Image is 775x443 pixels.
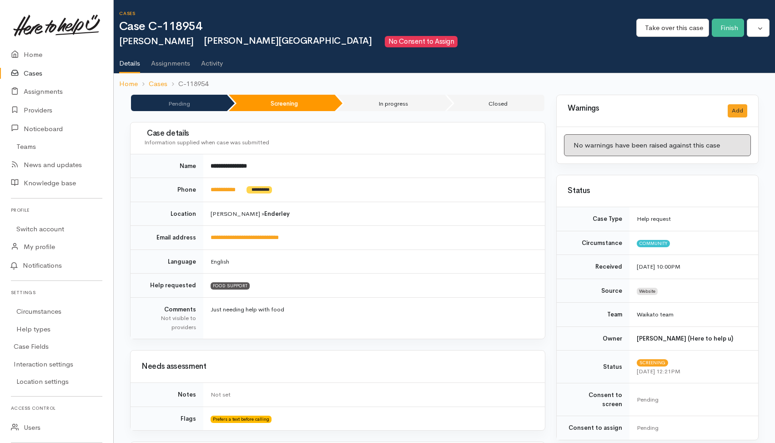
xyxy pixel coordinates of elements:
[131,226,203,250] td: Email address
[11,286,102,299] h6: Settings
[211,390,534,399] div: Not set
[728,104,747,117] button: Add
[637,288,658,295] span: Website
[637,335,733,342] b: [PERSON_NAME] (Here to help u)
[229,95,335,111] li: Screening
[211,282,250,290] span: FOOD SUPPORT
[568,104,717,113] h3: Warnings
[637,263,680,270] time: [DATE] 10:00PM
[141,362,534,371] h3: Needs assessment
[114,73,775,95] nav: breadcrumb
[119,11,636,16] h6: Cases
[119,36,636,47] h2: [PERSON_NAME]
[131,154,203,178] td: Name
[119,47,140,74] a: Details
[151,47,190,73] a: Assignments
[203,250,545,274] td: English
[637,367,747,376] div: [DATE] 12:21PM
[144,129,534,138] h3: Case details
[131,383,203,407] td: Notes
[119,79,138,89] a: Home
[637,240,670,247] span: Community
[199,35,372,46] span: [PERSON_NAME][GEOGRAPHIC_DATA]
[557,279,629,303] td: Source
[557,416,629,440] td: Consent to assign
[637,423,747,433] div: Pending
[637,359,668,367] span: Screening
[131,250,203,274] td: Language
[637,311,674,318] span: Waikato team
[557,207,629,231] td: Case Type
[141,314,196,331] div: Not visible to providers
[337,95,445,111] li: In progress
[447,95,544,111] li: Closed
[149,79,167,89] a: Cases
[568,187,747,195] h3: Status
[11,204,102,216] h6: Profile
[557,255,629,279] td: Received
[167,79,208,89] li: C-118954
[629,207,758,231] td: Help request
[557,303,629,327] td: Team
[557,351,629,383] td: Status
[385,36,458,47] span: No Consent to Assign
[564,134,751,157] div: No warnings have been raised against this case
[557,326,629,351] td: Owner
[211,416,272,423] span: Prefers a text before calling
[712,19,744,37] button: Finish
[557,231,629,255] td: Circumstance
[131,202,203,226] td: Location
[557,383,629,416] td: Consent to screen
[264,210,290,218] b: Enderley
[203,297,545,339] td: Just needing help with food
[119,20,636,33] h1: Case C-118954
[131,297,203,339] td: Comments
[637,395,747,404] div: Pending
[131,178,203,202] td: Phone
[636,19,709,37] button: Take over this case
[11,402,102,414] h6: Access control
[131,95,227,111] li: Pending
[211,210,290,218] span: [PERSON_NAME] »
[144,138,534,147] div: Information supplied when case was submitted
[131,407,203,430] td: Flags
[201,47,223,73] a: Activity
[131,274,203,298] td: Help requested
